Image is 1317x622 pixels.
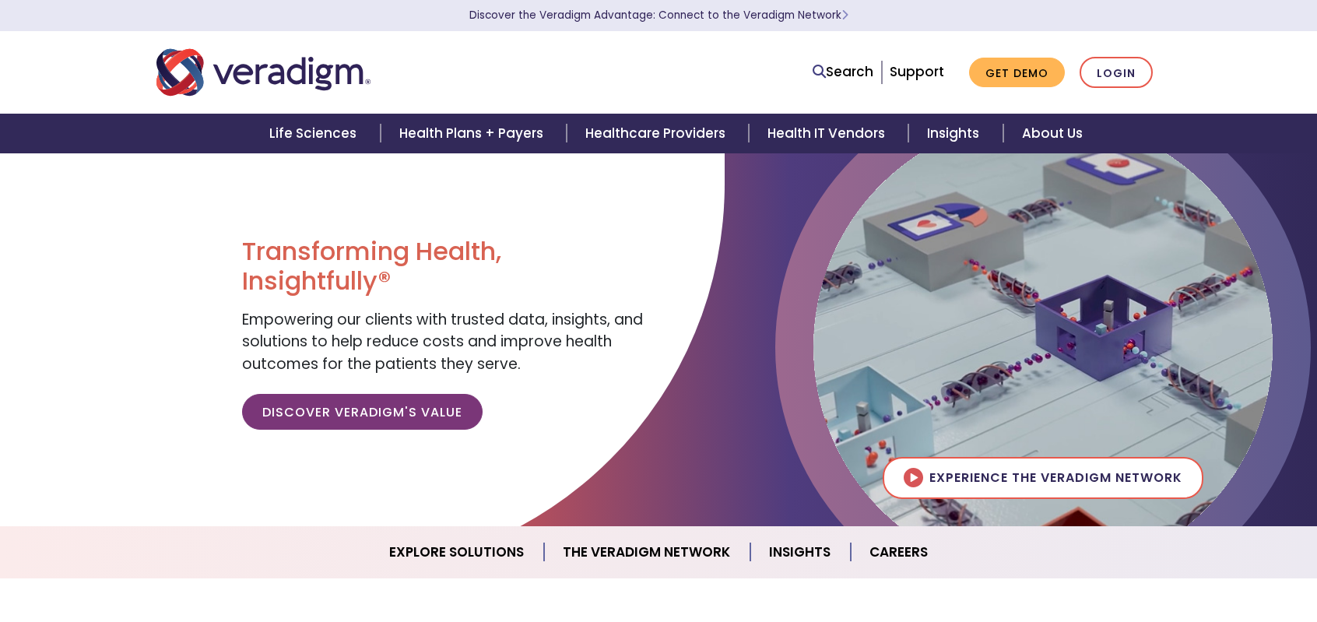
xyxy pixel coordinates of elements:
[371,532,544,572] a: Explore Solutions
[469,8,848,23] a: Discover the Veradigm Advantage: Connect to the Veradigm NetworkLearn More
[567,114,749,153] a: Healthcare Providers
[242,309,643,374] span: Empowering our clients with trusted data, insights, and solutions to help reduce costs and improv...
[841,8,848,23] span: Learn More
[749,114,908,153] a: Health IT Vendors
[381,114,567,153] a: Health Plans + Payers
[1080,57,1153,89] a: Login
[251,114,380,153] a: Life Sciences
[1003,114,1101,153] a: About Us
[908,114,1003,153] a: Insights
[851,532,946,572] a: Careers
[544,532,750,572] a: The Veradigm Network
[156,47,371,98] img: Veradigm logo
[242,394,483,430] a: Discover Veradigm's Value
[242,237,647,297] h1: Transforming Health, Insightfully®
[969,58,1065,88] a: Get Demo
[890,62,944,81] a: Support
[813,61,873,83] a: Search
[750,532,851,572] a: Insights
